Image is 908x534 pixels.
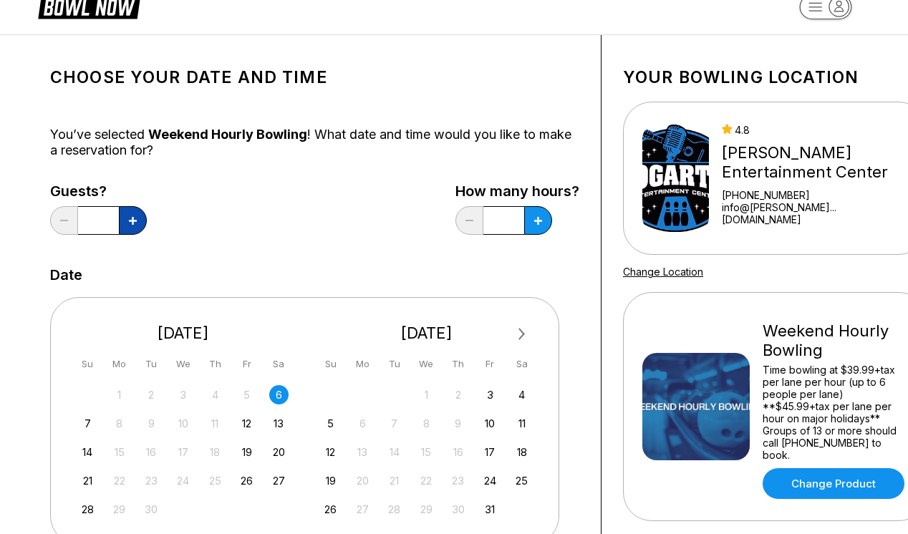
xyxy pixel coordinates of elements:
div: Sa [512,354,531,374]
div: Choose Saturday, October 25th, 2025 [512,471,531,490]
div: Fr [480,354,500,374]
div: Not available Wednesday, September 17th, 2025 [173,442,193,462]
div: Not available Monday, October 27th, 2025 [353,500,372,519]
div: Choose Sunday, September 28th, 2025 [78,500,97,519]
div: Choose Saturday, September 27th, 2025 [269,471,289,490]
label: Guests? [50,183,147,199]
div: Choose Saturday, October 18th, 2025 [512,442,531,462]
div: Not available Thursday, September 4th, 2025 [206,385,225,404]
div: Not available Wednesday, September 24th, 2025 [173,471,193,490]
div: Not available Monday, October 6th, 2025 [353,414,372,433]
div: Not available Tuesday, October 21st, 2025 [385,471,404,490]
div: Not available Monday, September 15th, 2025 [110,442,129,462]
a: Change Location [623,266,703,278]
span: Weekend Hourly Bowling [148,127,307,142]
div: Time bowling at $39.99+tax per lane per hour (up to 6 people per lane) **$45.99+tax per lane per ... [763,364,908,461]
div: Choose Friday, September 26th, 2025 [237,471,256,490]
label: Date [50,267,82,283]
div: Not available Tuesday, September 30th, 2025 [142,500,161,519]
div: Not available Tuesday, September 9th, 2025 [142,414,161,433]
div: Not available Wednesday, September 3rd, 2025 [173,385,193,404]
div: Choose Sunday, September 21st, 2025 [78,471,97,490]
img: Weekend Hourly Bowling [642,353,750,460]
div: Choose Friday, October 10th, 2025 [480,414,500,433]
a: info@[PERSON_NAME]...[DOMAIN_NAME] [722,201,908,225]
div: Choose Friday, September 19th, 2025 [237,442,256,462]
div: Not available Wednesday, September 10th, 2025 [173,414,193,433]
div: Not available Thursday, September 18th, 2025 [206,442,225,462]
div: We [173,354,193,374]
div: Choose Sunday, September 7th, 2025 [78,414,97,433]
div: [DATE] [316,324,538,343]
div: 4.8 [722,124,908,136]
div: You’ve selected ! What date and time would you like to make a reservation for? [50,127,579,158]
h1: Choose your Date and time [50,67,579,87]
div: Not available Tuesday, October 14th, 2025 [385,442,404,462]
a: Change Product [763,468,904,499]
div: Choose Saturday, September 20th, 2025 [269,442,289,462]
div: Choose Saturday, October 11th, 2025 [512,414,531,433]
div: Not available Thursday, September 11th, 2025 [206,414,225,433]
div: Fr [237,354,256,374]
div: Choose Sunday, October 12th, 2025 [321,442,340,462]
div: We [417,354,436,374]
div: Not available Thursday, October 16th, 2025 [448,442,468,462]
div: Mo [353,354,372,374]
div: Not available Thursday, October 23rd, 2025 [448,471,468,490]
div: Choose Friday, October 24th, 2025 [480,471,500,490]
div: Not available Tuesday, September 23rd, 2025 [142,471,161,490]
div: Choose Sunday, September 14th, 2025 [78,442,97,462]
div: Choose Sunday, October 26th, 2025 [321,500,340,519]
div: Choose Sunday, October 19th, 2025 [321,471,340,490]
div: Not available Tuesday, September 2nd, 2025 [142,385,161,404]
div: Choose Friday, September 12th, 2025 [237,414,256,433]
div: Weekend Hourly Bowling [763,321,908,360]
div: Choose Sunday, October 5th, 2025 [321,414,340,433]
div: Not available Wednesday, October 1st, 2025 [417,385,436,404]
div: Tu [142,354,161,374]
div: Th [448,354,468,374]
div: Choose Friday, October 17th, 2025 [480,442,500,462]
div: Choose Friday, October 3rd, 2025 [480,385,500,404]
div: Choose Saturday, October 4th, 2025 [512,385,531,404]
div: Not available Tuesday, October 28th, 2025 [385,500,404,519]
div: Not available Monday, October 20th, 2025 [353,471,372,490]
div: Not available Thursday, October 30th, 2025 [448,500,468,519]
img: Bogart's Entertainment Center [642,125,709,232]
div: Not available Wednesday, October 22nd, 2025 [417,471,436,490]
div: Not available Thursday, September 25th, 2025 [206,471,225,490]
div: Su [321,354,340,374]
div: Not available Thursday, October 2nd, 2025 [448,385,468,404]
div: Not available Friday, September 5th, 2025 [237,385,256,404]
div: Not available Tuesday, October 7th, 2025 [385,414,404,433]
div: month 2025-10 [319,384,534,519]
div: Not available Monday, September 22nd, 2025 [110,471,129,490]
div: Not available Wednesday, October 8th, 2025 [417,414,436,433]
div: Choose Friday, October 31st, 2025 [480,500,500,519]
div: Not available Thursday, October 9th, 2025 [448,414,468,433]
label: How many hours? [455,183,579,199]
button: Next Month [511,323,533,346]
div: Not available Monday, October 13th, 2025 [353,442,372,462]
div: Not available Monday, September 8th, 2025 [110,414,129,433]
div: Tu [385,354,404,374]
div: Not available Wednesday, October 29th, 2025 [417,500,436,519]
div: [PHONE_NUMBER] [722,189,908,201]
div: Choose Saturday, September 6th, 2025 [269,385,289,404]
div: Not available Monday, September 1st, 2025 [110,385,129,404]
div: Sa [269,354,289,374]
div: Not available Monday, September 29th, 2025 [110,500,129,519]
div: Not available Tuesday, September 16th, 2025 [142,442,161,462]
div: Su [78,354,97,374]
div: month 2025-09 [76,384,291,519]
div: [DATE] [72,324,294,343]
div: Mo [110,354,129,374]
div: Th [206,354,225,374]
div: [PERSON_NAME] Entertainment Center [722,143,908,182]
div: Not available Wednesday, October 15th, 2025 [417,442,436,462]
div: Choose Saturday, September 13th, 2025 [269,414,289,433]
